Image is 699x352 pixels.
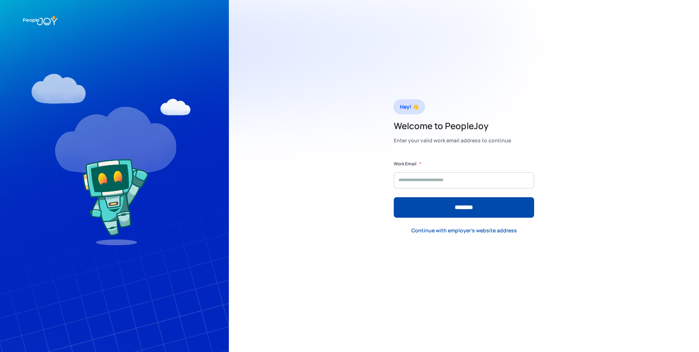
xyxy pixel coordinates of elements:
[394,160,534,218] form: Form
[394,120,511,132] h2: Welcome to PeopleJoy
[411,227,517,234] div: Continue with employer's website address
[394,160,416,168] label: Work Email
[400,102,419,112] div: Hey! 👋
[394,135,511,146] div: Enter your valid work email address to continue
[405,223,523,238] a: Continue with employer's website address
